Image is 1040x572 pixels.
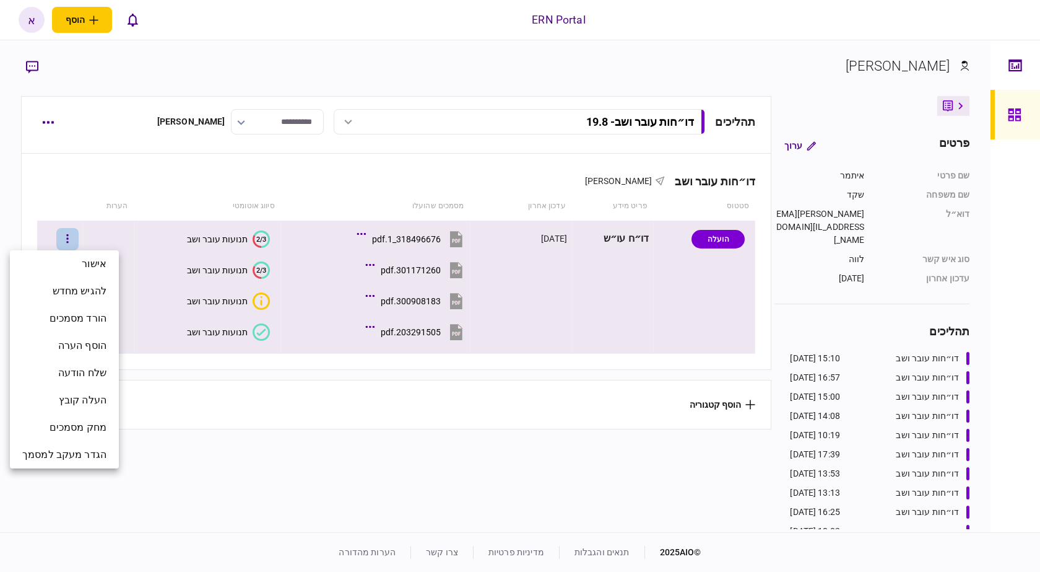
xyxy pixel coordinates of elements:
span: אישור [82,257,106,271]
span: להגיש מחדש [53,284,106,299]
span: העלה קובץ [59,393,106,408]
span: הורד מסמכים [50,311,106,326]
span: מחק מסמכים [50,420,106,435]
span: שלח הודעה [58,366,106,381]
span: הוסף הערה [58,338,106,353]
span: הגדר מעקב למסמך [22,447,106,462]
